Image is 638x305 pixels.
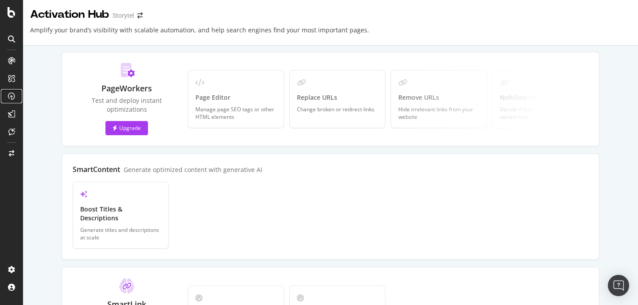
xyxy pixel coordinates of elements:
[80,226,161,241] div: Generate titles and descriptions at scale
[101,83,152,94] div: PageWorkers
[80,205,161,223] div: Boost Titles & Descriptions
[195,93,276,102] div: Page Editor
[113,124,141,132] div: Upgrade
[124,165,262,174] div: Generate optimized content with generative AI
[30,7,109,22] div: Activation Hub
[73,164,120,174] div: SmartContent
[137,12,143,19] div: arrow-right-arrow-left
[113,11,134,20] div: Storytel
[73,182,169,249] a: Boost Titles & DescriptionsGenerate titles and descriptions at scale
[195,106,276,121] div: Manage page SEO tags or other HTML elements
[119,278,134,293] img: ClT5ayua.svg
[608,275,629,296] div: Open Intercom Messenger
[297,106,378,113] div: Change broken or redirect links
[73,96,181,114] div: Test and deploy instant optimizations
[118,63,135,78] img: Do_Km7dJ.svg
[105,121,148,135] button: Upgrade
[297,93,378,102] div: Replace URLs
[30,26,369,42] div: Amplify your brand’s visibility with scalable automation, and help search engines find your most ...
